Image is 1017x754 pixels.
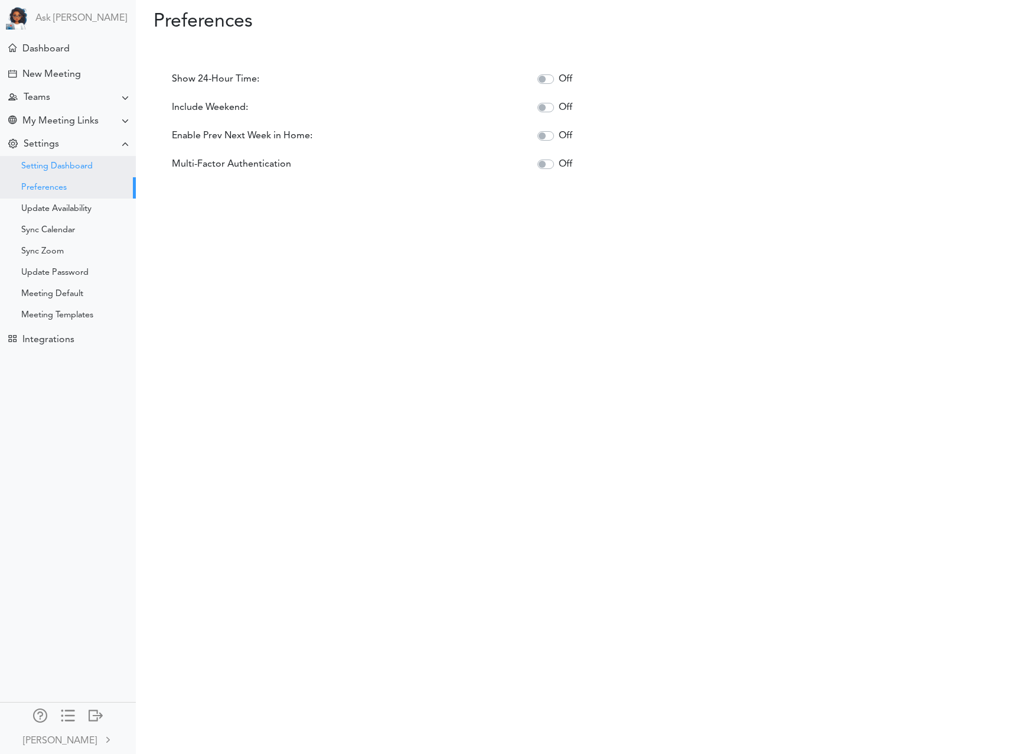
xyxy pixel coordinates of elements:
div: Meeting Default [21,291,83,297]
img: Powered by TEAMCAL AI [6,6,30,30]
div: Update Password [21,270,89,276]
label: Off [559,100,572,115]
div: Meeting Templates [21,313,93,318]
div: Creating Meeting [8,70,17,78]
div: TEAMCAL AI Workflow Apps [8,334,17,343]
div: Manage Members and Externals [33,708,47,720]
div: My Meeting Links [22,116,99,127]
label: Off [559,72,572,86]
div: Home [8,44,17,52]
div: New Meeting [22,69,81,80]
div: Change Settings [8,139,18,150]
div: Dashboard [22,44,70,55]
h6: Show 24-Hour Time: [172,74,259,85]
div: Preferences [21,185,67,191]
label: Off [559,157,572,171]
h2: Preferences [136,11,568,33]
div: Settings [24,139,59,150]
div: Show only icons [61,708,75,720]
h6: Multi-Factor Authentication [172,159,291,170]
div: Integrations [22,334,74,346]
div: Sync Zoom [21,249,64,255]
label: Off [559,129,572,143]
a: Ask [PERSON_NAME] [35,13,127,24]
div: Update Availability [21,206,92,212]
a: Change side menu [61,708,75,725]
h6: Include Weekend: [172,102,248,113]
h6: Enable Prev Next Week in Home: [172,131,312,142]
a: [PERSON_NAME] [1,726,135,753]
div: Log out [89,708,103,720]
div: [PERSON_NAME] [23,734,97,748]
div: Setting Dashboard [21,164,93,170]
div: Share Meeting Link [8,116,17,127]
div: Teams [24,92,50,103]
div: Sync Calendar [21,227,75,233]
